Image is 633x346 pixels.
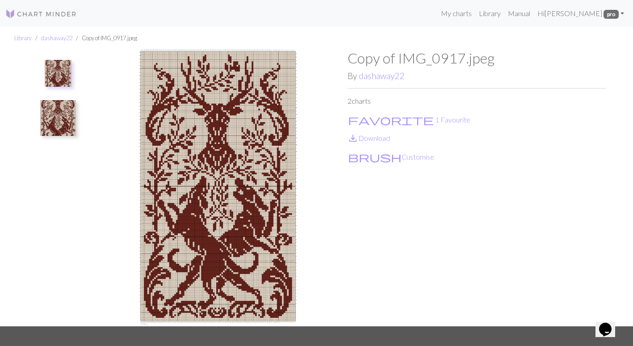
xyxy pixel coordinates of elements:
span: save_alt [348,132,358,144]
a: Hi[PERSON_NAME] pro [534,4,628,22]
i: Favourite [348,114,434,125]
img: IMG_0917.jpeg [89,50,348,326]
p: 2 charts [348,96,606,106]
h1: Copy of IMG_0917.jpeg [348,50,606,67]
img: Logo [5,8,77,19]
button: Favourite 1 Favourite [348,114,471,126]
span: favorite [348,114,434,126]
a: dashaway22 [359,71,404,81]
a: Library [14,34,32,42]
a: Manual [504,4,534,22]
img: Copy of IMG_0917.jpeg [40,100,76,136]
a: My charts [437,4,475,22]
span: brush [348,151,402,163]
i: Customise [348,152,402,162]
iframe: chat widget [595,310,624,337]
a: dashaway22 [41,34,72,42]
img: IMG_0917.jpeg [45,60,71,87]
h2: By [348,71,606,81]
button: CustomiseCustomise [348,151,435,163]
i: Download [348,133,358,143]
a: DownloadDownload [348,134,390,142]
a: Library [475,4,504,22]
li: Copy of IMG_0917.jpeg [72,34,137,42]
span: pro [604,10,619,19]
